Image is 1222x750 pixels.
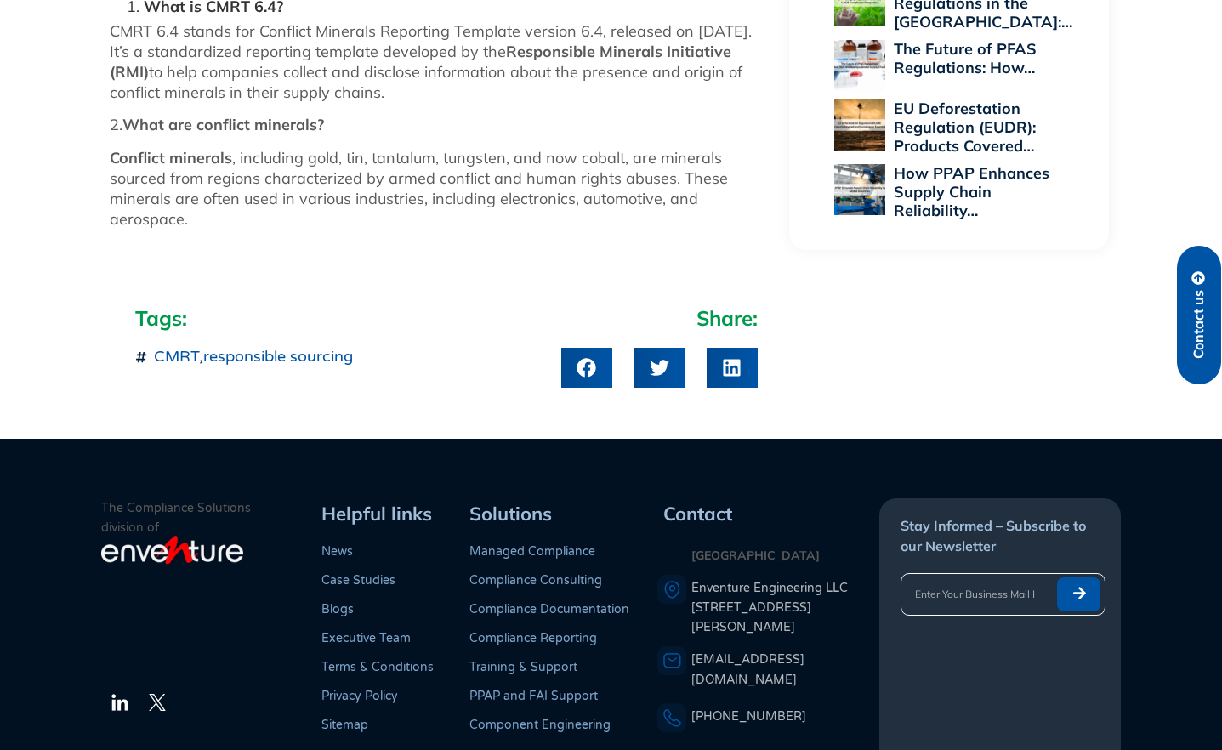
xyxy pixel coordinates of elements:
h2: Share: [561,305,758,331]
span: Solutions [469,502,552,526]
a: Sitemap [321,718,368,732]
span: Helpful links [321,502,432,526]
p: , including gold, tin, tantalum, tungsten, and now cobalt, are minerals sourced from regions char... [110,148,773,230]
img: EU Deforestation Regulation (EUDR): Products Covered and Compliance Essentials [834,99,885,151]
a: responsible sourcing [203,347,353,366]
div: Share on facebook [561,348,612,388]
a: Case Studies [321,573,395,588]
strong: What are conflict minerals? [122,115,324,134]
img: A pin icon representing a location [657,575,687,605]
a: CMRT [154,347,199,366]
input: Enter Your Business Mail ID [901,577,1049,611]
img: The Twitter Logo [149,694,166,711]
p: The Compliance Solutions division of [101,498,315,537]
a: Component Engineering [469,718,611,732]
a: Contact us [1177,246,1221,384]
a: Compliance Consulting [469,573,602,588]
a: Privacy Policy [321,689,398,703]
a: Executive Team [321,631,411,645]
a: EU Deforestation Regulation (EUDR): Products Covered… [894,99,1036,156]
img: An envelope representing an email [657,646,687,676]
a: Compliance Documentation [469,602,629,616]
a: News [321,544,353,559]
a: PPAP and FAI Support [469,689,598,703]
a: How PPAP Enhances Supply Chain Reliability… [894,163,1049,220]
strong: Responsible Minerals Initiative (RMI) [110,42,731,82]
a: Terms & Conditions [321,660,434,674]
a: Training & Support [469,660,577,674]
strong: Conflict minerals [110,148,232,168]
strong: [GEOGRAPHIC_DATA] [691,548,820,563]
div: Share on linkedin [707,348,758,388]
span: Contact [663,502,732,526]
a: Enventure Engineering LLC[STREET_ADDRESS][PERSON_NAME] [691,578,877,638]
span: Stay Informed – Subscribe to our Newsletter [901,517,1086,554]
h2: Tags: [135,305,545,331]
img: The Future of PFAS Regulations: How 2025 Will Reshape Global Supply Chains [834,40,885,91]
a: Blogs [321,602,354,616]
img: The LinkedIn Logo [110,692,130,713]
span: , [150,348,353,366]
a: The Future of PFAS Regulations: How… [894,39,1037,77]
span: Contact us [1191,290,1207,359]
img: How PPAP Enhances Supply Chain Reliability Across Global Industries [834,164,885,215]
img: enventure-light-logo_s [101,534,243,566]
a: [EMAIL_ADDRESS][DOMAIN_NAME] [691,652,804,686]
div: Share on twitter [634,348,685,388]
p: CMRT 6.4 stands for Conflict Minerals Reporting Template version 6.4, released on [DATE]. It’s a ... [110,21,773,103]
p: 2. [110,115,773,135]
a: [PHONE_NUMBER] [691,709,806,724]
a: Compliance Reporting [469,631,597,645]
img: A phone icon representing a telephone number [657,703,687,733]
a: Managed Compliance [469,544,595,559]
